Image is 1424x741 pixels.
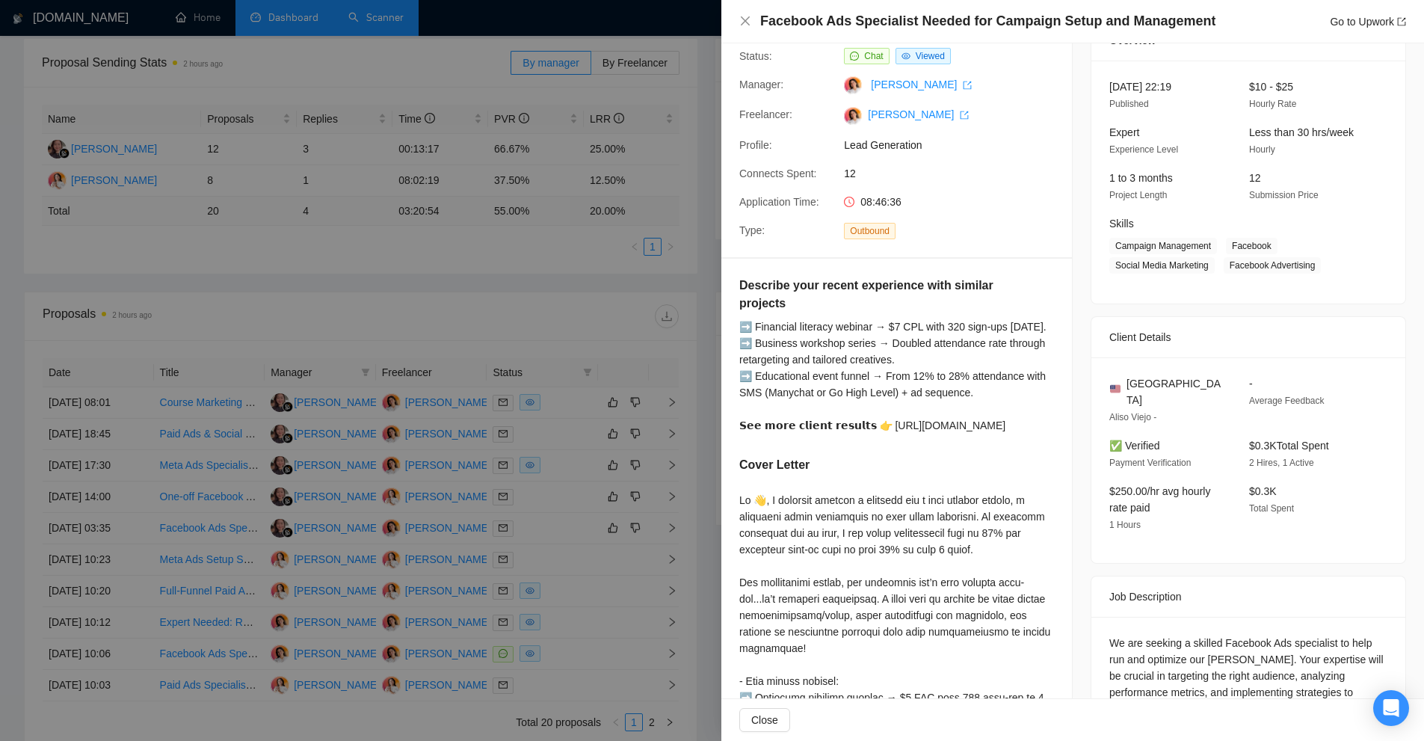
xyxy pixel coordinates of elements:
[1109,218,1134,230] span: Skills
[751,712,778,728] span: Close
[1249,458,1314,468] span: 2 Hires, 1 Active
[871,79,972,90] a: [PERSON_NAME] export
[1110,384,1121,394] img: 🇺🇸
[1109,485,1210,514] span: $250.00/hr avg hourly rate paid
[739,277,1007,313] h5: Describe your recent experience with similar projects
[1109,520,1141,530] span: 1 Hours
[868,108,969,120] a: [PERSON_NAME] export
[1109,257,1215,274] span: Social Media Marketing
[963,81,972,90] span: export
[739,108,792,120] span: Freelancer:
[1109,412,1156,422] span: Aliso Viejo -
[739,167,817,179] span: Connects Spent:
[739,319,1054,434] div: ➡ Financial literacy webinar → $7 CPL with 320 sign-ups [DATE]. ➡ Business workshop series → Doub...
[739,79,783,90] span: Manager:
[739,196,819,208] span: Application Time:
[739,224,765,236] span: Type:
[1109,238,1217,254] span: Campaign Management
[960,111,969,120] span: export
[1249,99,1296,109] span: Hourly Rate
[844,197,854,207] span: clock-circle
[1249,378,1253,390] span: -
[844,107,862,125] img: c1vMLZ1YX7opr00_yhG1CbPs94r0ZIWpI5ktAOXf321BbHrQvkWZxr8foetEMS9Quc
[1109,172,1173,184] span: 1 to 3 months
[901,52,910,61] span: eye
[1249,144,1275,155] span: Hourly
[864,51,883,61] span: Chat
[1397,17,1406,26] span: export
[1249,440,1329,452] span: $0.3K Total Spent
[1109,81,1171,93] span: [DATE] 22:19
[1109,576,1387,617] div: Job Description
[1224,257,1322,274] span: Facebook Advertising
[844,223,896,239] span: Outbound
[1109,99,1149,109] span: Published
[1109,440,1160,452] span: ✅ Verified
[860,196,901,208] span: 08:46:36
[1373,690,1409,726] div: Open Intercom Messenger
[1330,16,1406,28] a: Go to Upworkexport
[1249,396,1325,406] span: Average Feedback
[739,15,751,27] span: close
[1249,503,1294,514] span: Total Spent
[1249,485,1277,497] span: $0.3K
[1126,375,1225,408] span: [GEOGRAPHIC_DATA]
[1109,190,1167,200] span: Project Length
[739,139,772,151] span: Profile:
[1249,81,1293,93] span: $10 - $25
[850,52,859,61] span: message
[1249,126,1354,138] span: Less than 30 hrs/week
[844,165,1068,182] span: 12
[1249,190,1319,200] span: Submission Price
[739,708,790,732] button: Close
[1109,317,1387,357] div: Client Details
[916,51,945,61] span: Viewed
[1109,144,1178,155] span: Experience Level
[739,15,751,28] button: Close
[1109,126,1139,138] span: Expert
[739,50,772,62] span: Status:
[1226,238,1277,254] span: Facebook
[739,456,810,474] h5: Cover Letter
[760,12,1215,31] h4: Facebook Ads Specialist Needed for Campaign Setup and Management
[1249,172,1261,184] span: 12
[844,137,1068,153] span: Lead Generation
[1109,458,1191,468] span: Payment Verification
